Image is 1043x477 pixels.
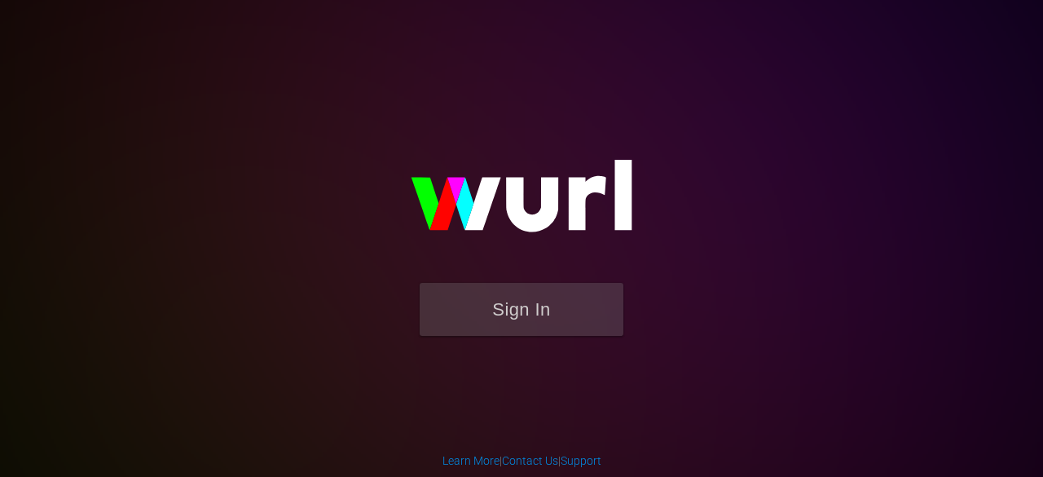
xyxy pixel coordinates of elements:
img: wurl-logo-on-black-223613ac3d8ba8fe6dc639794a292ebdb59501304c7dfd60c99c58986ef67473.svg [359,125,684,283]
a: Contact Us [502,454,558,467]
a: Learn More [442,454,499,467]
div: | | [442,453,601,469]
button: Sign In [420,283,623,336]
a: Support [561,454,601,467]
